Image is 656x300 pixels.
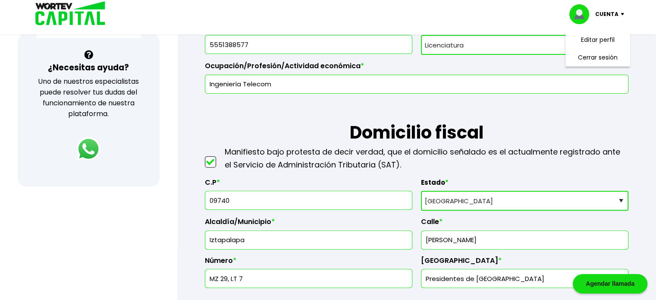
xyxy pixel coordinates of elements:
[205,256,412,269] label: Número
[48,61,129,74] h3: ¿Necesitas ayuda?
[595,8,618,21] p: Cuenta
[205,94,628,145] h1: Domicilio fiscal
[205,218,412,231] label: Alcaldía/Municipio
[29,76,148,119] p: Uno de nuestros especialistas puede resolver tus dudas del funcionamiento de nuestra plataforma.
[209,231,408,249] input: Alcaldía o Municipio
[421,178,628,191] label: Estado
[421,256,628,269] label: [GEOGRAPHIC_DATA]
[618,13,630,16] img: icon-down
[581,35,615,44] a: Editar perfil
[421,218,628,231] label: Calle
[205,62,628,75] label: Ocupación/Profesión/Actividad económica
[209,35,408,54] input: 10 dígitos
[573,274,647,294] div: Agendar llamada
[569,4,595,24] img: profile-image
[76,137,100,161] img: logos_whatsapp-icon.242b2217.svg
[563,49,632,66] li: Cerrar sesión
[205,178,412,191] label: C.P
[225,145,628,171] p: Manifiesto bajo protesta de decir verdad, que el domicilio señalado es el actualmente registrado ...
